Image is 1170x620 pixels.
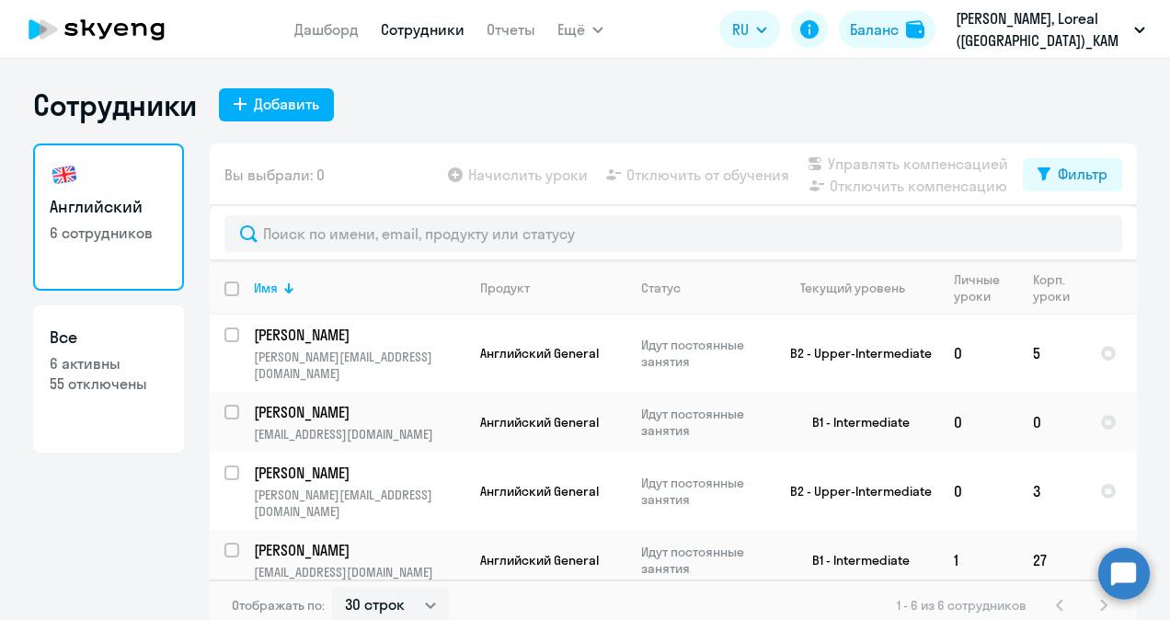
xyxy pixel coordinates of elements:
[254,402,465,422] a: [PERSON_NAME]
[641,475,767,508] p: Идут постоянные занятия
[381,20,465,39] a: Сотрудники
[906,20,924,39] img: balance
[487,20,535,39] a: Отчеты
[954,271,1001,304] div: Личные уроки
[1023,158,1122,191] button: Фильтр
[294,20,359,39] a: Дашборд
[939,530,1018,591] td: 1
[480,552,599,568] span: Английский General
[946,7,1154,52] button: [PERSON_NAME], Loreal ([GEOGRAPHIC_DATA])_KAM
[254,349,465,382] p: [PERSON_NAME][EMAIL_ADDRESS][DOMAIN_NAME]
[232,597,325,614] span: Отображать по:
[768,315,939,392] td: B2 - Upper-Intermediate
[224,164,325,186] span: Вы выбрали: 0
[254,93,319,115] div: Добавить
[50,160,79,189] img: english
[1018,315,1085,392] td: 5
[50,326,167,350] h3: Все
[954,271,1017,304] div: Личные уроки
[641,406,767,439] p: Идут постоянные занятия
[254,402,462,422] p: [PERSON_NAME]
[897,597,1027,614] span: 1 - 6 из 6 сотрудников
[480,345,599,362] span: Английский General
[732,18,749,40] span: RU
[719,11,780,48] button: RU
[850,18,899,40] div: Баланс
[254,487,465,520] p: [PERSON_NAME][EMAIL_ADDRESS][DOMAIN_NAME]
[33,144,184,291] a: Английский6 сотрудников
[480,483,599,499] span: Английский General
[254,564,465,580] p: [EMAIL_ADDRESS][DOMAIN_NAME]
[1018,530,1085,591] td: 27
[939,392,1018,453] td: 0
[254,280,278,296] div: Имя
[768,392,939,453] td: B1 - Intermediate
[50,223,167,243] p: 6 сотрудников
[254,463,462,483] p: [PERSON_NAME]
[1033,271,1084,304] div: Корп. уроки
[1018,453,1085,530] td: 3
[783,280,938,296] div: Текущий уровень
[254,463,465,483] a: [PERSON_NAME]
[1018,392,1085,453] td: 0
[50,195,167,219] h3: Английский
[50,353,167,373] p: 6 активны
[800,280,905,296] div: Текущий уровень
[641,280,681,296] div: Статус
[254,540,462,560] p: [PERSON_NAME]
[939,315,1018,392] td: 0
[224,215,1122,252] input: Поиск по имени, email, продукту или статусу
[254,540,465,560] a: [PERSON_NAME]
[1033,271,1070,304] div: Корп. уроки
[480,280,530,296] div: Продукт
[939,453,1018,530] td: 0
[254,325,462,345] p: [PERSON_NAME]
[50,373,167,394] p: 55 отключены
[480,414,599,431] span: Английский General
[768,453,939,530] td: B2 - Upper-Intermediate
[480,280,625,296] div: Продукт
[33,305,184,453] a: Все6 активны55 отключены
[641,280,767,296] div: Статус
[254,280,465,296] div: Имя
[641,544,767,577] p: Идут постоянные занятия
[1058,163,1107,185] div: Фильтр
[956,7,1127,52] p: [PERSON_NAME], Loreal ([GEOGRAPHIC_DATA])_KAM
[641,337,767,370] p: Идут постоянные занятия
[768,530,939,591] td: B1 - Intermediate
[557,11,603,48] button: Ещё
[33,86,197,123] h1: Сотрудники
[254,426,465,442] p: [EMAIL_ADDRESS][DOMAIN_NAME]
[254,325,465,345] a: [PERSON_NAME]
[839,11,935,48] button: Балансbalance
[557,18,585,40] span: Ещё
[219,88,334,121] button: Добавить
